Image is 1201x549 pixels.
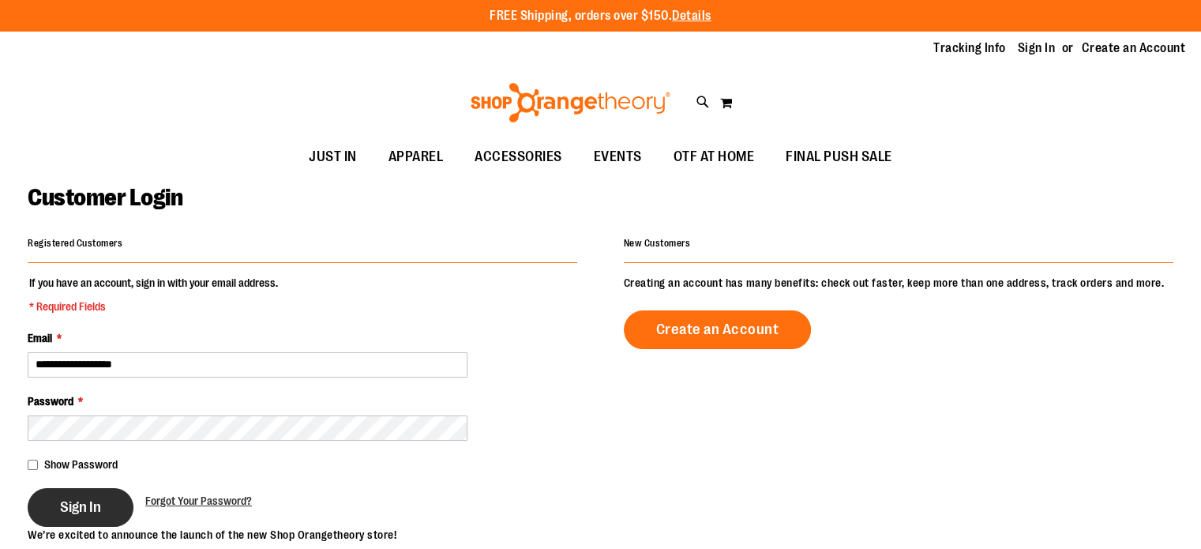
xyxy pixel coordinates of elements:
span: Customer Login [28,184,182,211]
a: Create an Account [1082,39,1186,57]
p: We’re excited to announce the launch of the new Shop Orangetheory store! [28,527,601,543]
a: OTF AT HOME [658,139,771,175]
a: Forgot Your Password? [145,493,252,509]
span: Password [28,395,73,408]
span: Show Password [44,458,118,471]
p: FREE Shipping, orders over $150. [490,7,711,25]
a: APPAREL [373,139,460,175]
a: Details [672,9,711,23]
span: ACCESSORIES [475,139,562,175]
strong: Registered Customers [28,238,122,249]
a: JUST IN [293,139,373,175]
a: EVENTS [578,139,658,175]
a: FINAL PUSH SALE [770,139,908,175]
span: OTF AT HOME [674,139,755,175]
a: Create an Account [624,310,812,349]
button: Sign In [28,488,133,527]
span: * Required Fields [29,299,278,314]
a: Sign In [1018,39,1056,57]
legend: If you have an account, sign in with your email address. [28,275,280,314]
span: Email [28,332,52,344]
img: Shop Orangetheory [468,83,673,122]
span: Forgot Your Password? [145,494,252,507]
a: ACCESSORIES [459,139,578,175]
span: APPAREL [388,139,444,175]
span: Sign In [60,498,101,516]
span: Create an Account [656,321,779,338]
strong: New Customers [624,238,691,249]
p: Creating an account has many benefits: check out faster, keep more than one address, track orders... [624,275,1173,291]
a: Tracking Info [933,39,1006,57]
span: JUST IN [309,139,357,175]
span: FINAL PUSH SALE [786,139,892,175]
span: EVENTS [594,139,642,175]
